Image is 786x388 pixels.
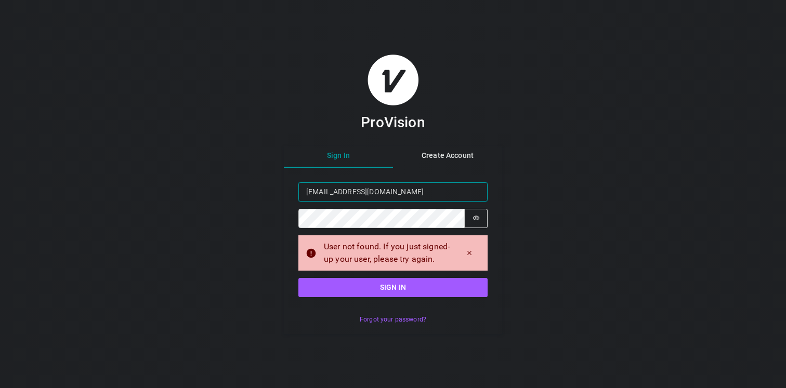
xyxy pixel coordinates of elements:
button: Dismiss alert [459,246,480,260]
button: Create Account [393,145,502,168]
button: Show password [465,209,488,228]
button: Forgot your password? [354,312,431,327]
div: User not found. If you just signed-up your user, please try again. [324,240,451,265]
button: Sign in [298,278,488,297]
button: Sign In [284,145,393,168]
h3: ProVision [361,113,425,131]
input: Email [298,182,488,202]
